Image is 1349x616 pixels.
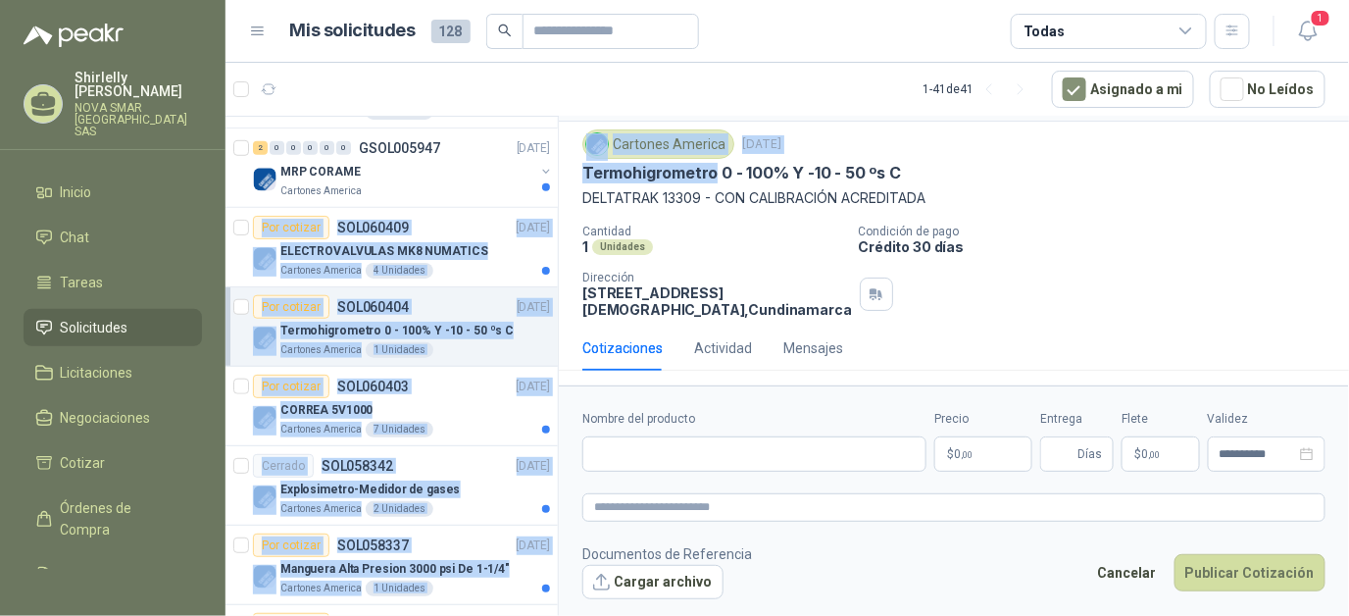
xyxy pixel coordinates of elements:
span: 128 [431,20,471,43]
p: $ 0,00 [1122,436,1200,472]
a: Órdenes de Compra [24,489,202,548]
a: 2 0 0 0 0 0 GSOL005947[DATE] Company LogoMRP CORAMECartones America [253,136,554,199]
img: Company Logo [253,486,276,509]
p: 1 [582,238,588,255]
p: Condición de pago [858,225,1341,238]
button: Cancelar [1086,554,1167,591]
p: SOL060409 [337,221,409,234]
button: No Leídos [1210,71,1325,108]
a: Por cotizarSOL060409[DATE] Company LogoELECTROVALVULAS MK8 NUMATICSCartones America4 Unidades [225,208,558,287]
p: Cartones America [280,501,362,517]
p: Cartones America [280,263,362,279]
a: Chat [24,219,202,256]
p: DELTATRAK 13309 - CON CALIBRACIÓN ACREDITADA [582,187,1325,209]
div: 4 Unidades [366,263,433,279]
p: Crédito 30 días [858,238,1341,255]
span: Negociaciones [61,407,151,429]
p: Cartones America [280,183,362,199]
div: 1 Unidades [366,581,433,596]
p: NOVA SMAR [GEOGRAPHIC_DATA] SAS [75,102,202,137]
span: Chat [61,227,90,248]
p: [DATE] [517,139,550,158]
p: Termohigrometro 0 - 100% Y -10 - 50 ºs C [280,322,514,340]
a: Remisiones [24,556,202,593]
button: Asignado a mi [1052,71,1194,108]
label: Flete [1122,410,1200,429]
div: Todas [1024,21,1065,42]
p: [DATE] [517,298,550,317]
div: 7 Unidades [366,422,433,437]
p: GSOL005947 [359,141,440,155]
span: Inicio [61,181,92,203]
p: [DATE] [742,135,781,154]
img: Company Logo [586,133,608,155]
p: [STREET_ADDRESS] [DEMOGRAPHIC_DATA] , Cundinamarca [582,284,852,318]
a: Tareas [24,264,202,301]
img: Company Logo [253,565,276,589]
p: Documentos de Referencia [582,543,752,565]
p: SOL060404 [337,300,409,314]
span: Licitaciones [61,362,133,384]
div: 1 - 41 de 41 [923,74,1036,105]
div: Unidades [592,239,653,255]
p: [DATE] [517,537,550,555]
a: Licitaciones [24,354,202,391]
div: 1 Unidades [366,342,433,358]
label: Nombre del producto [582,410,926,429]
div: Por cotizar [253,534,329,557]
a: Por cotizarSOL060403[DATE] Company LogoCORREA 5V1000Cartones America7 Unidades [225,367,558,446]
p: ELECTROVALVULAS MK8 NUMATICS [280,242,488,261]
span: search [498,24,512,37]
span: ,00 [1148,449,1160,460]
span: Cotizar [61,452,106,474]
a: Negociaciones [24,399,202,436]
p: $0,00 [934,436,1032,472]
span: Remisiones [61,564,133,586]
div: 0 [270,141,284,155]
label: Entrega [1040,410,1114,429]
p: Cartones America [280,342,362,358]
a: Solicitudes [24,309,202,346]
span: Órdenes de Compra [61,497,183,540]
div: Cerrado [253,454,314,478]
span: 0 [1141,448,1160,460]
button: Publicar Cotización [1174,554,1325,591]
div: Actividad [694,337,752,359]
label: Validez [1208,410,1325,429]
span: 1 [1310,9,1331,27]
button: Cargar archivo [582,565,724,600]
p: CORREA 5V1000 [280,401,373,420]
div: Mensajes [783,337,843,359]
p: Cantidad [582,225,842,238]
label: Precio [934,410,1032,429]
p: SOL058342 [322,459,393,473]
p: MRP CORAME [280,163,361,181]
a: CerradoSOL058342[DATE] Company LogoExplosimetro-Medidor de gasesCartones America2 Unidades [225,446,558,526]
p: Cartones America [280,422,362,437]
span: 0 [954,448,973,460]
div: Por cotizar [253,375,329,398]
div: Por cotizar [253,216,329,239]
span: $ [1134,448,1141,460]
div: Por cotizar [253,295,329,319]
p: Cartones America [280,581,362,596]
img: Company Logo [253,247,276,271]
p: SOL058337 [337,539,409,552]
img: Company Logo [253,406,276,430]
p: [DATE] [517,219,550,237]
p: Shirlelly [PERSON_NAME] [75,71,202,98]
span: ,00 [961,449,973,460]
div: Cotizaciones [582,337,663,359]
p: SOL060403 [337,380,409,393]
p: Explosimetro-Medidor de gases [280,481,461,499]
p: Termohigrometro 0 - 100% Y -10 - 50 ºs C [582,163,901,183]
a: Inicio [24,174,202,211]
button: 1 [1290,14,1325,49]
span: Tareas [61,272,104,293]
p: Manguera Alta Presion 3000 psi De 1-1/4" [280,560,510,579]
p: Dirección [582,271,852,284]
p: [DATE] [517,457,550,476]
div: 0 [303,141,318,155]
h1: Mis solicitudes [290,17,416,45]
a: Cotizar [24,444,202,482]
